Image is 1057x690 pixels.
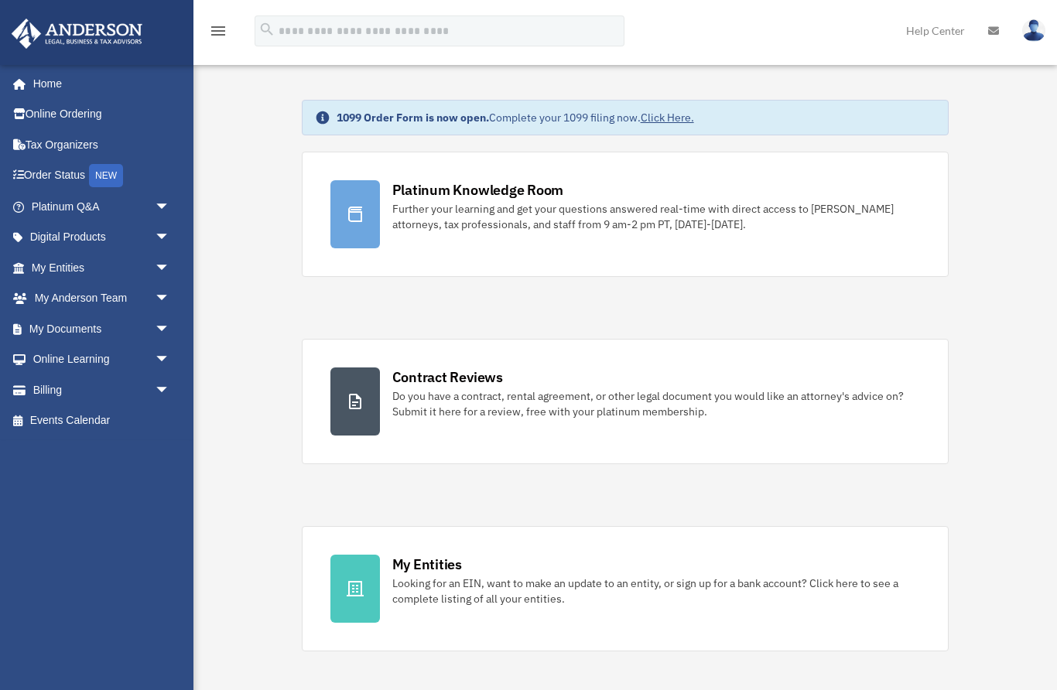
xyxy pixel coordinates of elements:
a: My Anderson Teamarrow_drop_down [11,283,193,314]
a: My Entities Looking for an EIN, want to make an update to an entity, or sign up for a bank accoun... [302,526,949,651]
a: My Documentsarrow_drop_down [11,313,193,344]
a: menu [209,27,227,40]
i: search [258,21,275,38]
span: arrow_drop_down [155,252,186,284]
div: NEW [89,164,123,187]
a: Digital Productsarrow_drop_down [11,222,193,253]
span: arrow_drop_down [155,222,186,254]
a: Platinum Q&Aarrow_drop_down [11,191,193,222]
a: Online Learningarrow_drop_down [11,344,193,375]
a: Contract Reviews Do you have a contract, rental agreement, or other legal document you would like... [302,339,949,464]
div: Do you have a contract, rental agreement, or other legal document you would like an attorney's ad... [392,388,921,419]
span: arrow_drop_down [155,191,186,223]
div: Complete your 1099 filing now. [337,110,694,125]
span: arrow_drop_down [155,283,186,315]
div: Further your learning and get your questions answered real-time with direct access to [PERSON_NAM... [392,201,921,232]
a: Platinum Knowledge Room Further your learning and get your questions answered real-time with dire... [302,152,949,277]
img: Anderson Advisors Platinum Portal [7,19,147,49]
div: Platinum Knowledge Room [392,180,564,200]
a: Home [11,68,186,99]
a: Order StatusNEW [11,160,193,192]
img: User Pic [1022,19,1045,42]
span: arrow_drop_down [155,344,186,376]
a: Billingarrow_drop_down [11,374,193,405]
a: Tax Organizers [11,129,193,160]
a: Online Ordering [11,99,193,130]
span: arrow_drop_down [155,313,186,345]
div: My Entities [392,555,462,574]
div: Looking for an EIN, want to make an update to an entity, or sign up for a bank account? Click her... [392,576,921,606]
a: My Entitiesarrow_drop_down [11,252,193,283]
a: Events Calendar [11,405,193,436]
i: menu [209,22,227,40]
span: arrow_drop_down [155,374,186,406]
a: Click Here. [641,111,694,125]
div: Contract Reviews [392,367,503,387]
strong: 1099 Order Form is now open. [337,111,489,125]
